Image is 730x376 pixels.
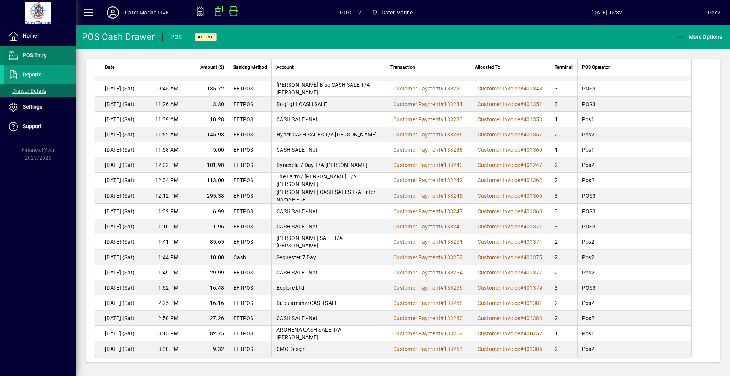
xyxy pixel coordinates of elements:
[393,162,440,168] span: Customer Payment
[708,6,720,19] div: Pos2
[550,280,577,295] td: 3
[105,299,135,307] span: [DATE] (Sat)
[524,285,543,291] span: 401379
[82,31,155,43] div: POS Cash Drawer
[582,63,610,71] span: POS Operator
[520,346,524,352] span: #
[390,176,465,184] a: Customer Payment#133242
[577,265,691,280] td: Pos2
[444,254,463,260] span: 133252
[524,270,543,276] span: 401377
[183,265,229,280] td: 29.99
[393,208,440,214] span: Customer Payment
[444,193,463,199] span: 133245
[577,173,691,188] td: Pos2
[478,300,520,306] span: Customer Invoice
[158,269,178,276] span: 1:49 PM
[524,208,543,214] span: 401369
[440,300,444,306] span: #
[550,157,577,173] td: 2
[229,81,271,97] td: EFTPOS
[229,127,271,142] td: EFTPOS
[390,284,465,292] a: Customer Payment#133256
[577,326,691,341] td: Pos1
[158,208,178,215] span: 1:02 PM
[229,311,271,326] td: EFTPOS
[524,300,543,306] span: 401381
[271,97,386,112] td: Dogfight CASH SALE
[444,132,463,138] span: 133236
[271,127,386,142] td: Hyper CASH SALES T/A [PERSON_NAME]
[520,177,524,183] span: #
[105,161,135,169] span: [DATE] (Sat)
[271,112,386,127] td: CASH SALE - Net
[158,254,178,261] span: 1:44 PM
[475,84,545,93] a: Customer Invoice#401348
[183,219,229,234] td: 1.96
[444,315,463,321] span: 133260
[170,31,182,43] div: POS
[577,112,691,127] td: Pos1
[478,116,520,122] span: Customer Invoice
[444,330,463,336] span: 133262
[577,204,691,219] td: POS3
[475,207,545,216] a: Customer Invoice#401369
[4,46,76,65] a: POS Entry
[23,33,37,39] span: Home
[444,70,463,76] span: 133227
[577,311,691,326] td: Pos2
[520,254,524,260] span: #
[393,177,440,183] span: Customer Payment
[271,173,386,188] td: The Farm / [PERSON_NAME] T/A [PERSON_NAME]
[393,315,440,321] span: Customer Payment
[524,132,543,138] span: 401357
[524,177,543,183] span: 401362
[475,100,545,108] a: Customer Invoice#401351
[478,101,520,107] span: Customer Invoice
[183,326,229,341] td: 82.75
[550,127,577,142] td: 2
[440,285,444,291] span: #
[478,208,520,214] span: Customer Invoice
[23,123,42,129] span: Support
[478,270,520,276] span: Customer Invoice
[340,6,351,19] span: POS
[200,63,224,71] span: Amount ($)
[271,280,386,295] td: Explore Ltd
[183,97,229,112] td: 3.30
[155,192,178,200] span: 12:12 PM
[478,86,520,92] span: Customer Invoice
[183,250,229,265] td: 10.00
[271,265,386,280] td: CASH SALE - Net
[183,173,229,188] td: 113.00
[520,315,524,321] span: #
[524,101,543,107] span: 401351
[550,326,577,341] td: 1
[440,86,444,92] span: #
[229,112,271,127] td: EFTPOS
[577,81,691,97] td: POS3
[440,162,444,168] span: #
[158,314,178,322] span: 2:50 PM
[271,157,386,173] td: Dynchela 7 Day T/A [PERSON_NAME]
[390,130,465,139] a: Customer Payment#133236
[550,311,577,326] td: 2
[524,116,543,122] span: 401353
[390,115,465,124] a: Customer Payment#133233
[444,239,463,245] span: 133251
[183,112,229,127] td: 10.28
[271,204,386,219] td: CASH SALE - Net
[444,101,463,107] span: 133231
[524,346,543,352] span: 401385
[105,238,135,246] span: [DATE] (Sat)
[105,223,135,230] span: [DATE] (Sat)
[393,70,440,76] span: Customer Payment
[674,30,724,44] button: More Options
[577,295,691,311] td: Pos2
[440,224,444,230] span: #
[23,52,47,58] span: POS Entry
[183,157,229,173] td: 101.98
[475,299,545,307] a: Customer Invoice#401381
[577,97,691,112] td: POS3
[444,224,463,230] span: 133249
